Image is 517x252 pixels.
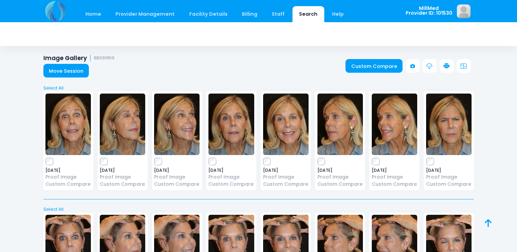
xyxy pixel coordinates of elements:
a: Proof Image [100,173,145,181]
a: Custom Compare [208,181,254,188]
img: image [317,94,363,155]
img: image [426,94,472,155]
span: [DATE] [372,168,417,172]
a: Custom Compare [263,181,309,188]
a: Help [325,6,350,22]
a: Proof Image [45,173,91,181]
a: Custom Compare [426,181,472,188]
span: [DATE] [263,168,309,172]
small: BB091959 [94,56,114,61]
a: Select All [41,206,476,213]
a: Proof Image [208,173,254,181]
span: [DATE] [208,168,254,172]
a: Proof Image [317,173,363,181]
span: [DATE] [45,168,91,172]
a: Search [292,6,324,22]
a: Proof Image [263,173,309,181]
a: Select All [41,85,476,92]
span: MillMed Provider ID: 101530 [406,6,452,16]
a: Facility Details [182,6,234,22]
a: Home [79,6,108,22]
a: Proof Image [154,173,200,181]
a: Provider Management [109,6,181,22]
img: image [457,4,471,18]
span: [DATE] [317,168,363,172]
a: Custom Compare [345,59,403,73]
a: Custom Compare [100,181,145,188]
img: image [208,94,254,155]
img: image [100,94,145,155]
h1: Image Gallery [43,55,115,62]
img: image [154,94,200,155]
img: image [263,94,309,155]
a: Custom Compare [372,181,417,188]
a: Custom Compare [45,181,91,188]
a: Proof Image [372,173,417,181]
img: image [372,94,417,155]
span: [DATE] [154,168,200,172]
a: Custom Compare [317,181,363,188]
img: image [45,94,91,155]
a: Custom Compare [154,181,200,188]
a: Billing [235,6,264,22]
span: [DATE] [100,168,145,172]
a: Proof Image [426,173,472,181]
a: Move Session [43,64,89,78]
a: Staff [265,6,291,22]
span: [DATE] [426,168,472,172]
